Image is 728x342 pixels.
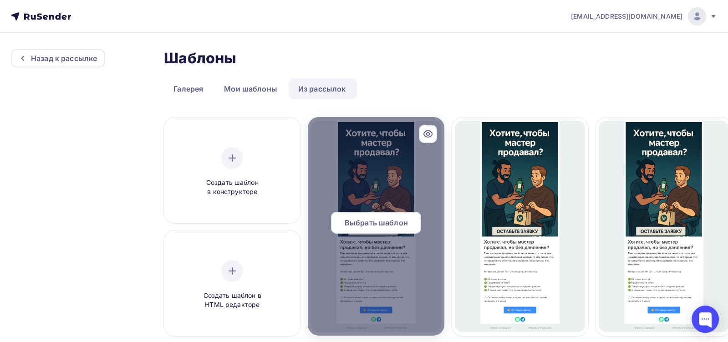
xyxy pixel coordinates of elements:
[31,53,97,64] div: Назад к рассылке
[164,49,236,67] h2: Шаблоны
[571,7,717,26] a: [EMAIL_ADDRESS][DOMAIN_NAME]
[289,78,356,99] a: Из рассылок
[189,178,275,197] span: Создать шаблон в конструкторе
[189,291,275,310] span: Создать шаблон в HTML редакторе
[345,217,408,228] span: Выбрать шаблон
[214,78,287,99] a: Мои шаблоны
[571,12,682,21] span: [EMAIL_ADDRESS][DOMAIN_NAME]
[164,78,213,99] a: Галерея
